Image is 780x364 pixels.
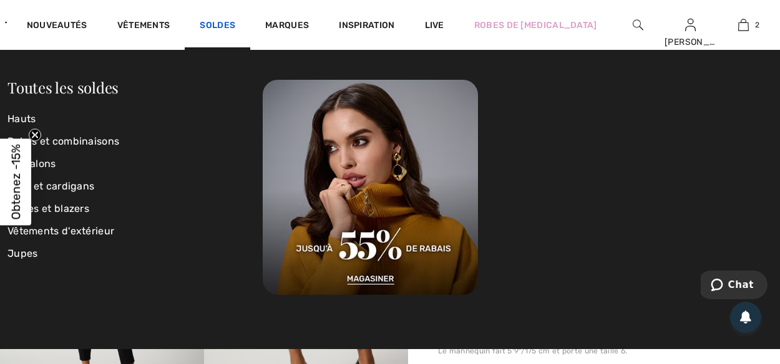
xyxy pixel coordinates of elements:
a: Robes et combinaisons [7,130,263,153]
img: 250825113031_917c78d4faa68.jpg [263,80,478,295]
a: Vestes et blazers [7,198,263,220]
button: Close teaser [29,129,41,141]
a: Pantalons [7,153,263,175]
a: Hauts [7,108,263,130]
a: Toutes les soldes [7,77,119,97]
img: recherche [633,17,643,32]
a: Vêtements d'extérieur [7,220,263,242]
a: Jupes [7,242,263,265]
a: Pulls et cardigans [7,175,263,198]
a: Nouveautés [27,20,87,33]
img: 1ère Avenue [5,10,7,35]
span: Obtenez -15% [9,145,23,220]
a: Live [425,19,444,32]
div: Le mannequin fait 5'9"/175 cm et porte une taille 6. [438,345,750,357]
a: Vêtements [117,20,170,33]
a: Marques [265,20,309,33]
img: Mes infos [685,17,696,32]
a: 2 [718,17,769,32]
iframe: Ouvre un widget dans lequel vous pouvez chatter avec l’un de nos agents [701,271,768,302]
a: Robes de [MEDICAL_DATA] [474,19,597,32]
a: Se connecter [685,19,696,31]
span: Inspiration [339,20,394,33]
div: [PERSON_NAME] [665,36,716,49]
a: Soldes [200,20,235,33]
span: 2 [755,19,759,31]
img: Mon panier [738,17,749,32]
